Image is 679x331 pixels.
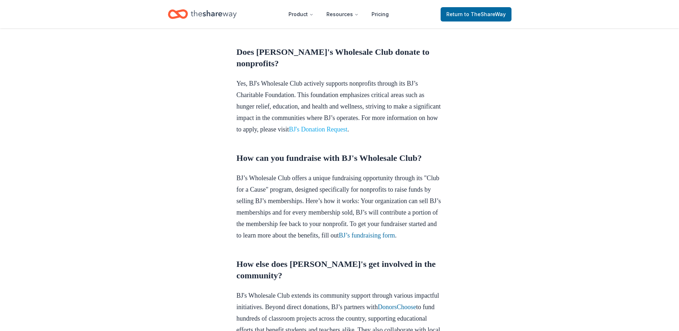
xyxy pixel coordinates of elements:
a: BJ's Donation Request [289,126,347,133]
button: Resources [321,7,364,21]
h2: How can you fundraise with BJ's Wholesale Club? [237,152,443,164]
span: to TheShareWay [464,11,506,17]
a: DonorsChoose [378,303,416,311]
span: Return [446,10,506,19]
a: BJ’s fundraising form [339,232,395,239]
a: Home [168,6,237,23]
p: Yes, BJ's Wholesale Club actively supports nonprofits through its BJ’s Charitable Foundation. Thi... [237,78,443,135]
p: BJ’s Wholesale Club offers a unique fundraising opportunity through its "Club for a Cause" progra... [237,172,443,241]
h2: Does [PERSON_NAME]'s Wholesale Club donate to nonprofits? [237,46,443,69]
a: Returnto TheShareWay [441,7,511,21]
h2: How else does [PERSON_NAME]'s get involved in the community? [237,258,443,281]
nav: Main [283,6,394,23]
button: Product [283,7,319,21]
a: Pricing [366,7,394,21]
